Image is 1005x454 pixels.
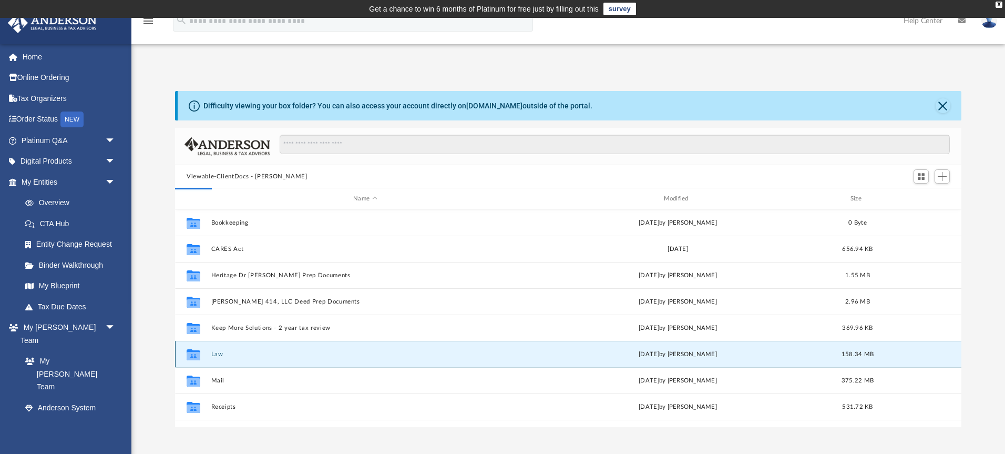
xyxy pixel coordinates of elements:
[524,245,832,254] div: [DATE]
[848,220,867,226] span: 0 Byte
[5,13,100,33] img: Anderson Advisors Platinum Portal
[7,109,131,130] a: Order StatusNEW
[524,271,832,280] div: [DATE] by [PERSON_NAME]
[211,298,519,305] button: [PERSON_NAME] 414, LLC Deed Prep Documents
[7,317,126,351] a: My [PERSON_NAME] Teamarrow_drop_down
[996,2,1002,8] div: close
[15,213,131,234] a: CTA Hub
[105,130,126,152] span: arrow_drop_down
[211,403,519,410] button: Receipts
[15,418,126,439] a: Client Referrals
[7,151,131,172] a: Digital Productsarrow_drop_down
[842,404,873,410] span: 531.72 KB
[981,13,997,28] img: User Pic
[837,194,879,204] div: Size
[15,234,131,255] a: Entity Change Request
[211,194,519,204] div: Name
[203,100,592,112] div: Difficulty viewing your box folder? You can also access your account directly on outside of the p...
[842,325,873,331] span: 369.96 KB
[842,246,873,252] span: 656.94 KB
[142,20,155,27] a: menu
[15,296,131,317] a: Tax Due Dates
[524,218,832,228] div: [DATE] by [PERSON_NAME]
[211,272,519,279] button: Heritage Dr [PERSON_NAME] Prep Documents
[15,276,126,297] a: My Blueprint
[936,98,950,113] button: Close
[15,351,121,398] a: My [PERSON_NAME] Team
[7,67,131,88] a: Online Ordering
[7,46,131,67] a: Home
[883,194,957,204] div: id
[105,171,126,193] span: arrow_drop_down
[524,194,832,204] div: Modified
[15,397,126,418] a: Anderson System
[7,171,131,193] a: My Entitiesarrow_drop_down
[211,219,519,226] button: Bookkeeping
[603,3,636,15] a: survey
[187,172,307,181] button: Viewable-ClientDocs - [PERSON_NAME]
[845,299,870,305] span: 2.96 MB
[105,317,126,339] span: arrow_drop_down
[176,14,187,26] i: search
[524,324,832,333] div: [DATE] by [PERSON_NAME]
[524,376,832,386] div: [DATE] by [PERSON_NAME]
[845,273,870,278] span: 1.55 MB
[211,351,519,358] button: Law
[15,193,131,214] a: Overview
[105,151,126,173] span: arrow_drop_down
[842,378,874,384] span: 375.22 MB
[211,246,519,253] button: CARES Act
[180,194,206,204] div: id
[369,3,599,15] div: Get a chance to win 6 months of Platinum for free just by filling out this
[524,402,832,412] div: [DATE] by [PERSON_NAME]
[7,130,131,151] a: Platinum Q&Aarrow_drop_down
[211,377,519,384] button: Mail
[280,135,950,155] input: Search files and folders
[524,350,832,359] div: [DATE] by [PERSON_NAME]
[914,169,929,184] button: Switch to Grid View
[842,351,874,357] span: 158.34 MB
[142,15,155,27] i: menu
[175,209,961,427] div: grid
[60,112,84,127] div: NEW
[15,255,131,276] a: Binder Walkthrough
[466,102,522,110] a: [DOMAIN_NAME]
[211,325,519,331] button: Keep More Solutions - 2 year tax review
[524,297,832,307] div: [DATE] by [PERSON_NAME]
[935,169,950,184] button: Add
[7,88,131,109] a: Tax Organizers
